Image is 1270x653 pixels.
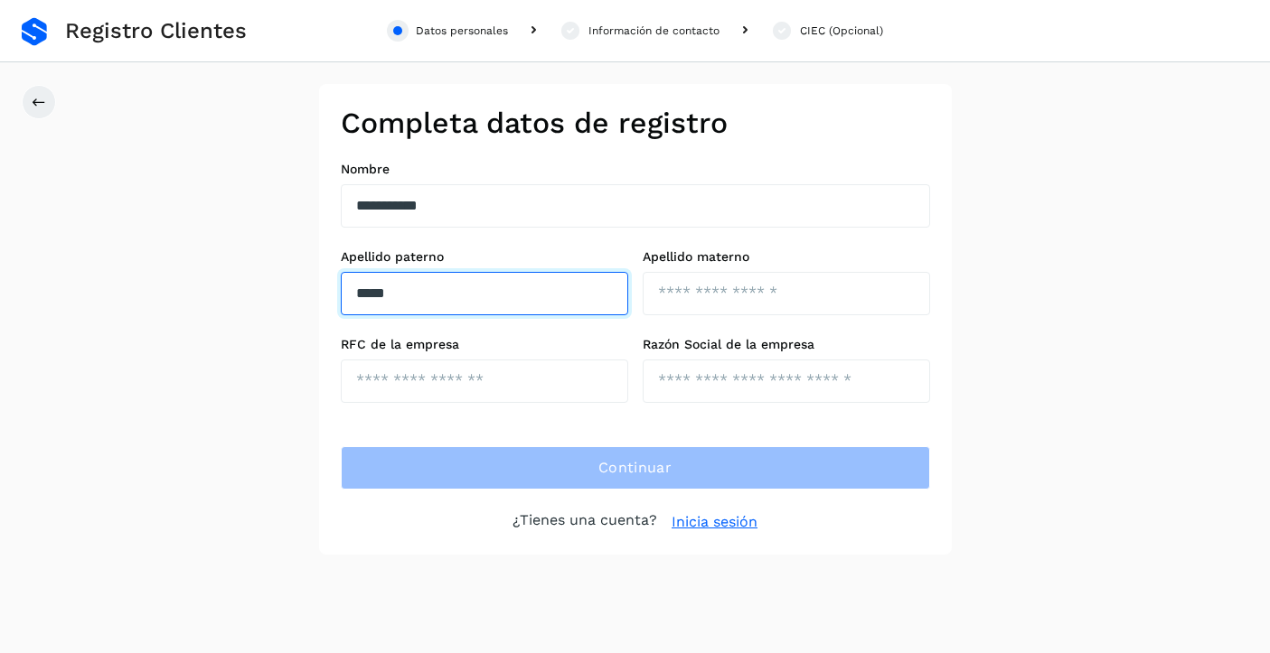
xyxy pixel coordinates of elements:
label: Razón Social de la empresa [643,337,930,352]
h2: Completa datos de registro [341,106,930,140]
label: RFC de la empresa [341,337,628,352]
label: Apellido paterno [341,249,628,265]
label: Apellido materno [643,249,930,265]
button: Continuar [341,446,930,490]
span: Registro Clientes [65,18,247,44]
span: Continuar [598,458,672,478]
a: Inicia sesión [672,511,757,533]
div: CIEC (Opcional) [800,23,883,39]
div: Datos personales [416,23,508,39]
p: ¿Tienes una cuenta? [513,511,657,533]
div: Información de contacto [588,23,720,39]
label: Nombre [341,162,930,177]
